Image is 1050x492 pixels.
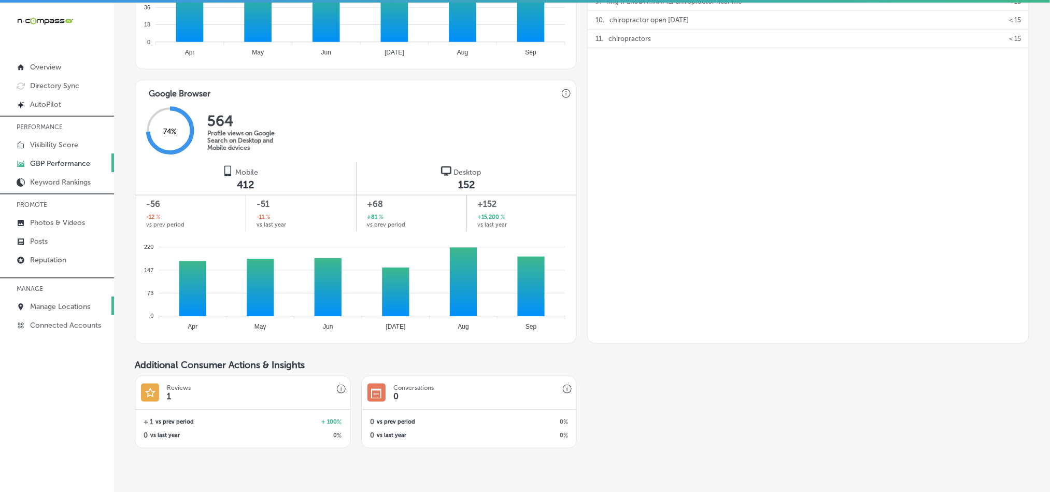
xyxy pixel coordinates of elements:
img: 660ab0bf-5cc7-4cb8-ba1c-48b5ae0f18e60NCTV_CLogo_TV_Black_-500x88.png [17,16,74,26]
p: Visibility Score [30,140,78,149]
h2: 0 [370,431,374,439]
tspan: 73 [147,290,153,296]
p: Profile views on Google Search on Desktop and Mobile devices [207,130,290,151]
h2: +81 [367,213,383,222]
span: vs prev period [377,419,415,425]
span: % [337,432,342,439]
tspan: Jun [323,323,333,330]
span: % [499,213,505,222]
span: % [264,213,270,222]
span: Additional Consumer Actions & Insights [135,359,305,371]
p: GBP Performance [30,159,90,168]
tspan: 36 [144,4,150,10]
tspan: Aug [458,323,469,330]
tspan: 0 [150,313,153,319]
p: Keyword Rankings [30,178,91,187]
h2: 0 [243,432,342,439]
p: Reputation [30,256,66,264]
h3: Reviews [167,384,191,391]
p: Posts [30,237,48,246]
p: Manage Locations [30,302,90,311]
tspan: 220 [144,244,153,250]
span: 152 [458,178,475,191]
h1: 0 [393,391,399,401]
span: % [563,418,568,426]
p: Directory Sync [30,81,79,90]
h2: 0 [469,418,568,426]
p: chiropractor open [DATE] [609,11,689,29]
span: 74 % [163,128,177,136]
h2: + 100 [243,418,342,426]
p: Overview [30,63,61,72]
p: 11 . [595,30,603,48]
span: vs last year [477,222,507,228]
h2: -11 [257,213,270,222]
tspan: Sep [526,323,537,330]
span: % [337,418,342,426]
span: vs prev period [367,222,405,228]
h3: Google Browser [140,80,219,102]
img: logo [441,166,451,176]
h2: +15,200 [477,213,505,222]
p: < 15 [1009,11,1021,29]
tspan: 147 [144,267,153,273]
span: -51 [257,198,345,210]
span: Mobile [235,168,258,177]
tspan: Aug [457,49,468,56]
tspan: [DATE] [386,323,406,330]
h2: 0 [370,418,374,426]
span: vs last year [150,432,180,438]
span: vs last year [377,432,406,438]
p: Photos & Videos [30,218,85,227]
h2: 564 [207,113,290,130]
p: 10 . [595,11,604,29]
span: vs prev period [155,419,194,425]
h3: Conversations [393,384,434,391]
span: % [377,213,383,222]
tspan: May [252,49,264,56]
span: 412 [237,178,254,191]
tspan: 18 [144,21,150,27]
span: % [563,432,568,439]
p: Connected Accounts [30,321,101,330]
tspan: 0 [147,39,150,45]
h2: 0 [469,432,568,439]
span: vs last year [257,222,286,228]
h2: + 1 [144,418,153,426]
span: % [154,213,160,222]
img: logo [223,166,233,176]
p: chiropractors [608,30,651,48]
tspan: Sep [526,49,537,56]
h2: -12 [146,213,160,222]
tspan: May [254,323,266,330]
tspan: Apr [188,323,197,330]
span: -56 [146,198,235,210]
span: +68 [367,198,456,210]
span: Desktop [453,168,481,177]
p: < 15 [1009,30,1021,48]
tspan: Jun [321,49,331,56]
p: AutoPilot [30,100,61,109]
span: +152 [477,198,565,210]
tspan: [DATE] [385,49,404,56]
span: vs prev period [146,222,185,228]
tspan: Apr [185,49,195,56]
h1: 1 [167,391,171,401]
h2: 0 [144,431,148,439]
